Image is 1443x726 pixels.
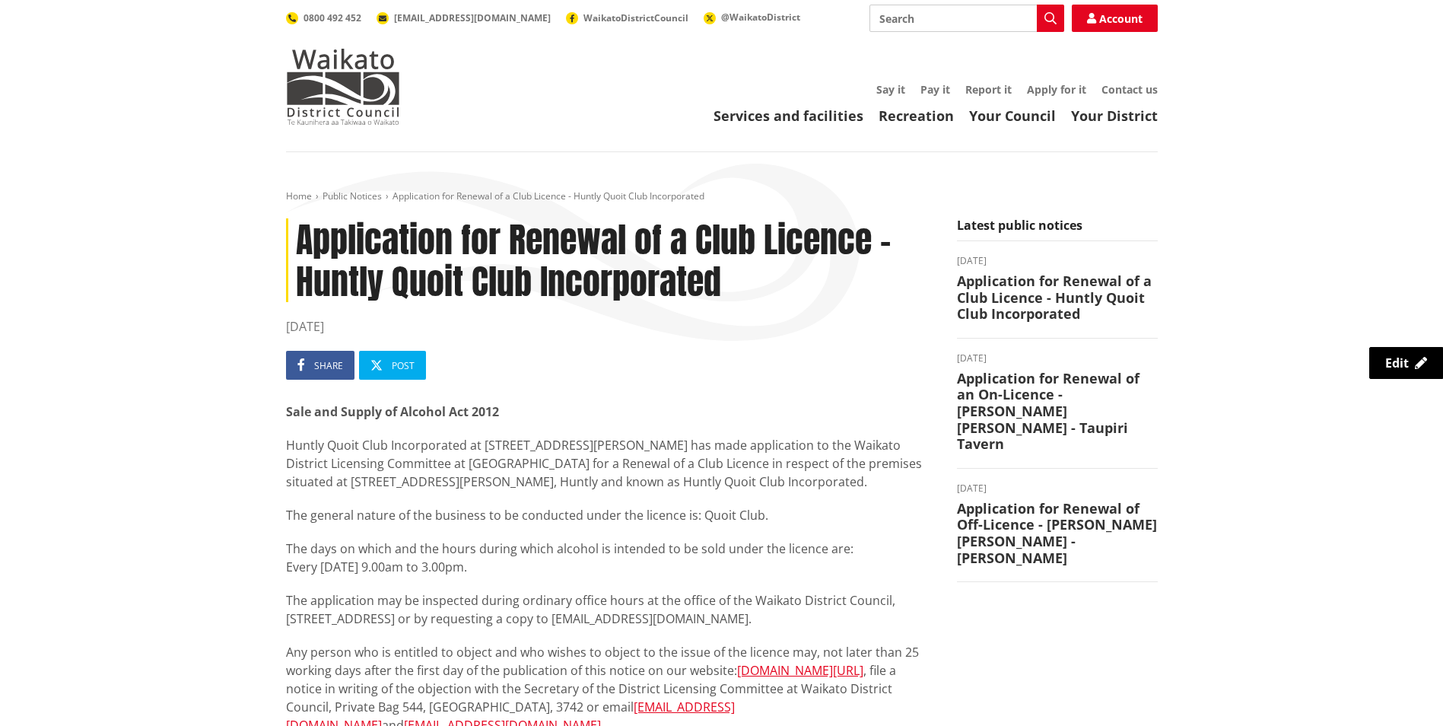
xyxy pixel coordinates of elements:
time: [DATE] [957,256,1158,266]
p: Huntly Quoit Club Incorporated at [STREET_ADDRESS][PERSON_NAME] has made application to the Waika... [286,436,934,491]
span: Post [392,359,415,372]
time: [DATE] [286,317,934,336]
a: Home [286,189,312,202]
time: [DATE] [957,354,1158,363]
strong: Sale and Supply of Alcohol Act 2012 [286,403,499,420]
a: Contact us [1101,82,1158,97]
span: WaikatoDistrictCouncil [583,11,688,24]
span: [EMAIL_ADDRESS][DOMAIN_NAME] [394,11,551,24]
h3: Application for Renewal of a Club Licence - Huntly Quoit Club Incorporated [957,273,1158,323]
a: Services and facilities [714,107,863,125]
img: Waikato District Council - Te Kaunihera aa Takiwaa o Waikato [286,49,400,125]
a: [DATE] Application for Renewal of Off-Licence - [PERSON_NAME] [PERSON_NAME] - [PERSON_NAME] [957,484,1158,566]
a: @WaikatoDistrict [704,11,800,24]
span: @WaikatoDistrict [721,11,800,24]
a: Say it [876,82,905,97]
a: [DOMAIN_NAME][URL] [737,662,863,679]
nav: breadcrumb [286,190,1158,203]
a: [DATE] Application for Renewal of a Club Licence - Huntly Quoit Club Incorporated [957,256,1158,323]
span: Application for Renewal of a Club Licence - Huntly Quoit Club Incorporated [393,189,704,202]
a: Edit [1369,347,1443,379]
a: Account [1072,5,1158,32]
a: [DATE] Application for Renewal of an On-Licence - [PERSON_NAME] [PERSON_NAME] - Taupiri Tavern [957,354,1158,453]
a: Public Notices [323,189,382,202]
h1: Application for Renewal of a Club Licence - Huntly Quoit Club Incorporated [286,218,934,302]
a: Pay it [920,82,950,97]
span: Edit [1385,355,1409,371]
input: Search input [869,5,1064,32]
a: Your District [1071,107,1158,125]
p: The days on which and the hours during which alcohol is intended to be sold under the licence are... [286,540,934,576]
a: Your Council [969,107,1056,125]
a: Post [359,351,426,380]
span: Share [314,359,343,372]
time: [DATE] [957,484,1158,493]
a: Report it [965,82,1012,97]
p: The application may be inspected during ordinary office hours at the office of the Waikato Distri... [286,591,934,628]
span: 0800 492 452 [304,11,361,24]
a: [EMAIL_ADDRESS][DOMAIN_NAME] [377,11,551,24]
h3: Application for Renewal of Off-Licence - [PERSON_NAME] [PERSON_NAME] - [PERSON_NAME] [957,501,1158,566]
a: Share [286,351,354,380]
h5: Latest public notices [957,218,1158,241]
a: 0800 492 452 [286,11,361,24]
a: Apply for it [1027,82,1086,97]
p: The general nature of the business to be conducted under the licence is: Quoit Club. [286,506,934,524]
a: WaikatoDistrictCouncil [566,11,688,24]
a: Recreation [879,107,954,125]
h3: Application for Renewal of an On-Licence - [PERSON_NAME] [PERSON_NAME] - Taupiri Tavern [957,371,1158,453]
